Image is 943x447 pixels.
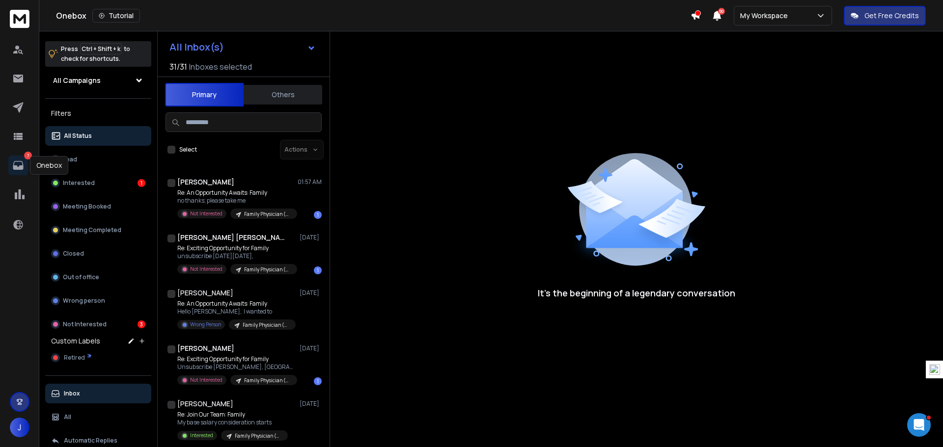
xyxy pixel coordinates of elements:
[63,156,77,163] p: Lead
[63,203,111,210] p: Meeting Booked
[177,308,295,316] p: Hello [PERSON_NAME], I wanted to
[45,348,151,368] button: Retired
[190,265,222,273] p: Not Interested
[162,37,324,57] button: All Inbox(s)
[45,315,151,334] button: Not Interested3
[64,354,85,362] span: Retired
[45,244,151,263] button: Closed
[298,178,322,186] p: 01:57 AM
[169,42,224,52] h1: All Inbox(s)
[177,177,234,187] h1: [PERSON_NAME]
[45,173,151,193] button: Interested1
[244,210,291,218] p: Family Physician (MA-0028)
[63,250,84,258] p: Closed
[8,156,28,175] a: 7
[63,226,121,234] p: Meeting Completed
[138,320,145,328] div: 3
[61,44,130,64] p: Press to check for shortcuts.
[10,418,29,437] button: J
[63,320,107,328] p: Not Interested
[53,76,101,85] h1: All Campaigns
[64,132,92,140] p: All Status
[177,355,295,363] p: Re: Exciting Opportunity for Family
[190,210,222,217] p: Not Interested
[92,9,140,23] button: Tutorial
[177,288,233,298] h1: [PERSON_NAME]
[45,71,151,90] button: All Campaigns
[45,407,151,427] button: All
[45,197,151,216] button: Meeting Booked
[177,411,288,419] p: Re: Join Our Team: Family
[864,11,919,21] p: Get Free Credits
[177,189,295,197] p: Re: An Opportunity Awaits: Family
[718,8,725,15] span: 50
[45,267,151,287] button: Out of office
[244,377,291,384] p: Family Physician (MA-0028)
[177,300,295,308] p: Re: An Opportunity Awaits: Family
[45,126,151,146] button: All Status
[30,156,68,175] div: Onebox
[177,343,234,353] h1: [PERSON_NAME]
[300,344,322,352] p: [DATE]
[177,419,288,426] p: My base salary consideration starts
[243,321,290,329] p: Family Physician (MA-0028)
[314,211,322,219] div: 1
[138,179,145,187] div: 1
[24,152,32,159] p: 7
[190,376,222,384] p: Not Interested
[51,336,100,346] h3: Custom Labels
[235,432,282,440] p: Family Physician (MA-0028)
[907,413,931,437] iframe: Intercom live chat
[190,432,213,439] p: Interested
[63,179,95,187] p: Interested
[300,234,322,241] p: [DATE]
[179,146,197,154] label: Select
[177,363,295,371] p: Unsubscribe [PERSON_NAME], [GEOGRAPHIC_DATA],
[300,289,322,297] p: [DATE]
[244,84,322,105] button: Others
[45,220,151,240] button: Meeting Completed
[45,384,151,403] button: Inbox
[45,150,151,169] button: Lead
[45,106,151,120] h3: Filters
[740,11,792,21] p: My Workspace
[300,400,322,408] p: [DATE]
[844,6,926,26] button: Get Free Credits
[45,291,151,311] button: Wrong person
[177,197,295,205] p: no thanks; please take me
[64,413,71,421] p: All
[56,9,691,23] div: Onebox
[177,252,295,260] p: unsubscribe [DATE][DATE],
[244,266,291,273] p: Family Physician (MA-0028)
[169,61,187,73] span: 31 / 31
[80,43,122,54] span: Ctrl + Shift + k
[314,377,322,385] div: 1
[177,233,285,242] h1: [PERSON_NAME] [PERSON_NAME]
[64,437,117,445] p: Automatic Replies
[165,83,244,106] button: Primary
[63,273,99,281] p: Out of office
[190,321,221,328] p: Wrong Person
[177,244,295,252] p: Re: Exciting Opportunity for Family
[189,61,252,73] h3: Inboxes selected
[177,399,233,409] h1: [PERSON_NAME]
[64,390,80,397] p: Inbox
[538,286,735,300] p: It’s the beginning of a legendary conversation
[63,297,105,305] p: Wrong person
[314,266,322,274] div: 1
